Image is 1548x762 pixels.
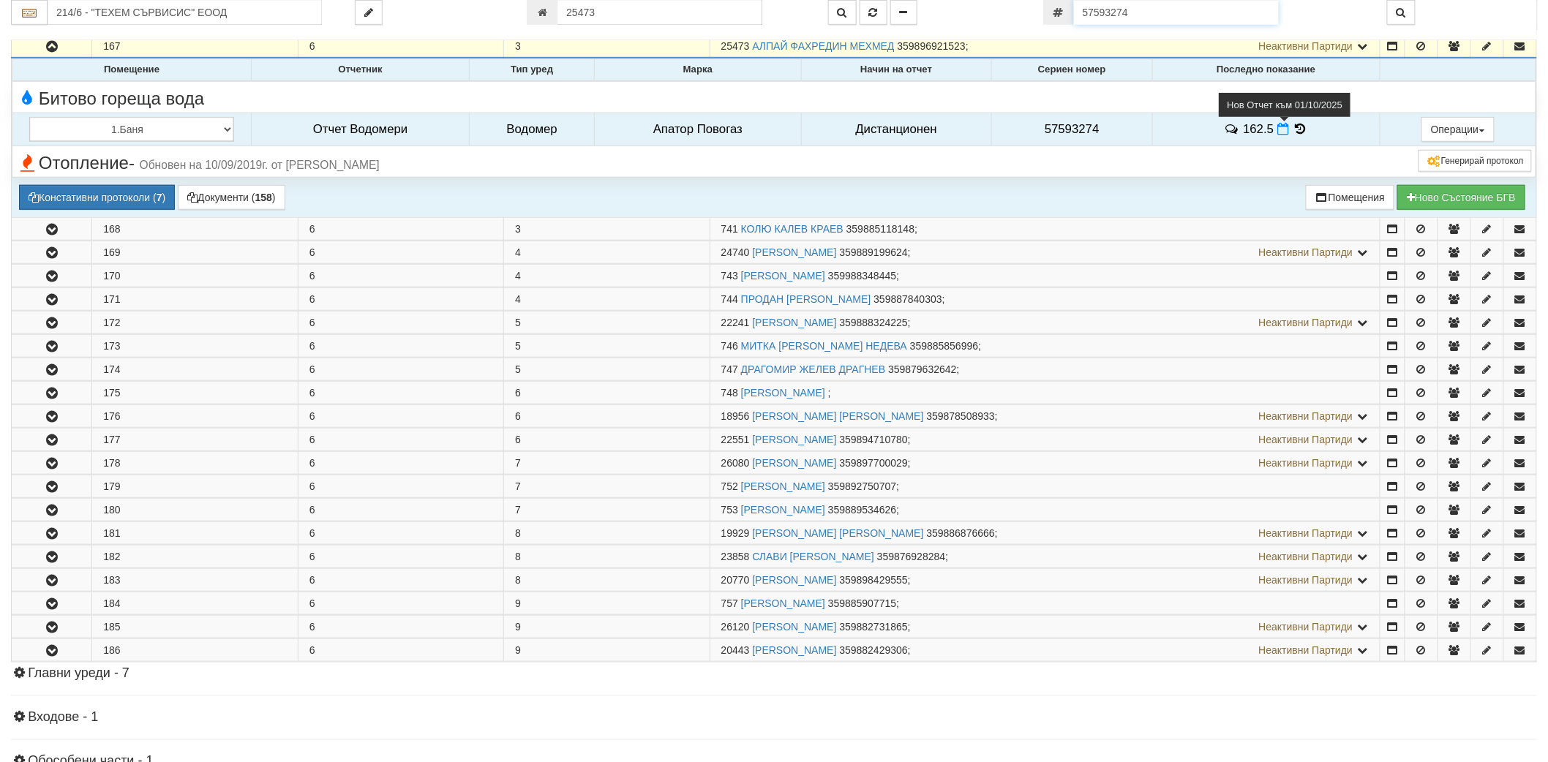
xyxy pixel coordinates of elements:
[595,59,802,81] th: Марка
[741,504,825,516] a: [PERSON_NAME]
[255,192,272,203] b: 158
[92,381,298,404] td: 175
[298,545,503,567] td: 6
[753,40,895,52] a: АЛПАЙ ФАХРЕДИН МЕХМЕД
[721,527,750,539] span: Партида №
[298,381,503,404] td: 6
[11,666,1537,681] h4: Главни уреди - 7
[470,113,595,146] td: Водомер
[710,35,1380,59] td: ;
[741,340,907,352] a: МИТКА [PERSON_NAME] НЕДЕВА
[721,644,750,656] span: Партида №
[753,317,837,328] a: [PERSON_NAME]
[515,363,521,375] span: 5
[721,621,750,633] span: Партида №
[710,381,1380,404] td: ;
[710,545,1380,567] td: ;
[710,498,1380,521] td: ;
[741,223,843,235] a: КОЛЮ КАЛЕВ КРАЕВ
[710,358,1380,380] td: ;
[313,122,407,136] span: Отчет Водомери
[298,358,503,380] td: 6
[721,40,750,52] span: Партида №
[19,185,175,210] button: Констативни протоколи (7)
[840,574,908,586] span: 359898429555
[251,59,469,81] th: Отчетник
[741,597,825,609] a: [PERSON_NAME]
[710,592,1380,614] td: ;
[721,434,750,445] span: Партида №
[828,270,896,282] span: 359988348445
[298,264,503,287] td: 6
[92,451,298,474] td: 178
[298,592,503,614] td: 6
[12,59,252,81] th: Помещение
[298,568,503,591] td: 6
[1259,621,1353,633] span: Неактивни Партиди
[741,363,885,375] a: ДРАГОМИР ЖЕЛЕВ ДРАГНЕВ
[92,334,298,357] td: 173
[92,311,298,333] td: 172
[1259,40,1353,52] span: Неактивни Партиди
[753,246,837,258] a: [PERSON_NAME]
[595,113,802,146] td: Апатор Повогаз
[721,480,738,492] span: Партида №
[92,217,298,240] td: 168
[1259,574,1353,586] span: Неактивни Партиди
[741,387,825,399] a: [PERSON_NAME]
[721,551,750,562] span: Партида №
[710,428,1380,450] td: ;
[298,334,503,357] td: 6
[1306,185,1395,210] button: Помещения
[92,428,298,450] td: 177
[710,217,1380,240] td: ;
[515,223,521,235] span: 3
[92,404,298,427] td: 176
[92,264,298,287] td: 170
[873,293,942,305] span: 359887840303
[721,410,750,422] span: Партида №
[92,568,298,591] td: 183
[753,551,875,562] a: СЛАВИ [PERSON_NAME]
[1421,117,1495,142] button: Операции
[515,551,521,562] span: 8
[515,480,521,492] span: 7
[753,434,837,445] a: [PERSON_NAME]
[1153,59,1380,81] th: Последно показание
[1045,122,1100,136] span: 57593274
[710,475,1380,497] td: ;
[753,457,837,469] a: [PERSON_NAME]
[721,387,738,399] span: Партида №
[801,59,991,81] th: Начин на отчет
[298,615,503,638] td: 6
[92,358,298,380] td: 174
[515,317,521,328] span: 5
[129,153,135,173] span: -
[92,35,298,59] td: 167
[515,340,521,352] span: 5
[828,480,896,492] span: 359892750707
[515,504,521,516] span: 7
[92,498,298,521] td: 180
[515,644,521,656] span: 9
[1419,150,1532,172] button: Генерирай протокол
[92,545,298,567] td: 182
[298,428,503,450] td: 6
[92,592,298,614] td: 184
[515,270,521,282] span: 4
[710,311,1380,333] td: ;
[1259,246,1353,258] span: Неактивни Партиди
[753,410,924,422] a: [PERSON_NAME] [PERSON_NAME]
[515,597,521,609] span: 9
[721,597,738,609] span: Партида №
[888,363,956,375] span: 359879632642
[515,434,521,445] span: 6
[840,644,908,656] span: 359882429306
[710,521,1380,544] td: ;
[741,480,825,492] a: [PERSON_NAME]
[710,451,1380,474] td: ;
[710,334,1380,357] td: ;
[1259,644,1353,656] span: Неактивни Партиди
[801,113,991,146] td: Дистанционен
[753,644,837,656] a: [PERSON_NAME]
